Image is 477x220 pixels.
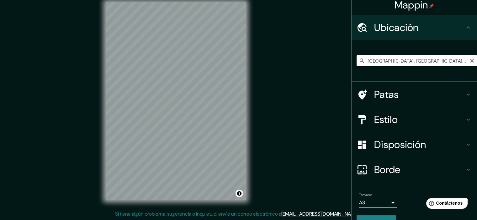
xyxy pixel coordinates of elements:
iframe: Lanzador de widgets de ayuda [421,196,470,213]
font: Si tiene algún problema, sugerencia o inquietud, envíe un correo electrónico a [115,211,281,217]
button: Claro [469,57,474,63]
div: Borde [352,157,477,182]
div: Estilo [352,107,477,132]
canvas: Mapa [106,2,246,200]
font: Borde [374,163,400,176]
input: Elige tu ciudad o zona [357,55,477,66]
div: A3 [359,198,397,208]
img: pin-icon.png [429,3,434,8]
a: [EMAIL_ADDRESS][DOMAIN_NAME] [281,211,359,217]
button: Activar o desactivar atribución [236,190,243,197]
font: Patas [374,88,399,101]
div: Patas [352,82,477,107]
div: Ubicación [352,15,477,40]
font: A3 [359,199,365,206]
div: Disposición [352,132,477,157]
font: Ubicación [374,21,419,34]
font: Tamaño [359,192,372,197]
font: Estilo [374,113,398,126]
font: Disposición [374,138,426,151]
